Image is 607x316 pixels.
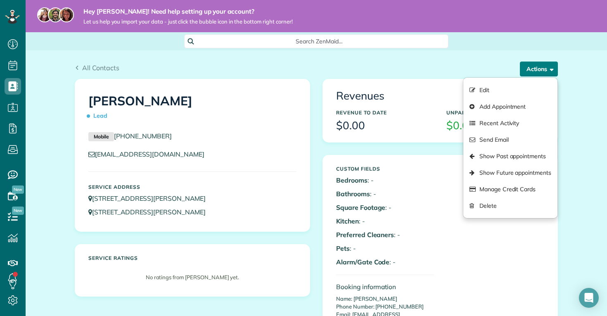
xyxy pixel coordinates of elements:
h5: Revenue to Date [336,110,434,115]
p: : - [336,244,434,253]
a: Edit [463,82,557,98]
strong: Hey [PERSON_NAME]! Need help setting up your account? [83,7,293,16]
a: Show Future appointments [463,164,557,181]
span: Let us help you import your data - just click the bubble icon in the bottom right corner! [83,18,293,25]
a: [STREET_ADDRESS][PERSON_NAME] [88,208,213,216]
b: Kitchen [336,217,359,225]
b: Alarm/Gate Code [336,258,389,266]
p: : - [336,176,434,185]
h4: Booking information [336,283,434,290]
h1: [PERSON_NAME] [88,94,296,123]
span: All Contacts [82,64,119,72]
h5: Service ratings [88,255,296,261]
img: jorge-587dff0eeaa6aab1f244e6dc62b8924c3b6ad411094392a53c71c6c4a576187d.jpg [48,7,63,22]
h3: $0.00 [336,120,434,132]
a: Mobile[PHONE_NUMBER] [88,132,172,140]
a: All Contacts [75,63,119,73]
h5: Service Address [88,184,296,190]
p: : - [336,230,434,240]
h5: Unpaid Balance [446,110,544,115]
a: [EMAIL_ADDRESS][DOMAIN_NAME] [88,150,212,158]
h3: Revenues [336,90,544,102]
p: : - [336,189,434,199]
b: Bedrooms [336,176,368,184]
a: Add Appointment [463,98,557,115]
a: [STREET_ADDRESS][PERSON_NAME] [88,194,213,202]
small: Mobile [88,132,114,141]
a: Manage Credit Cards [463,181,557,197]
p: : - [336,216,434,226]
h3: $0.00 [446,120,544,132]
img: michelle-19f622bdf1676172e81f8f8fba1fb50e276960ebfe0243fe18214015130c80e4.jpg [59,7,74,22]
b: Pets [336,244,350,252]
img: maria-72a9807cf96188c08ef61303f053569d2e2a8a1cde33d635c8a3ac13582a053d.jpg [37,7,52,22]
div: Open Intercom Messenger [579,288,599,308]
button: Actions [520,62,558,76]
a: Show Past appointments [463,148,557,164]
h5: Custom Fields [336,166,434,171]
b: Square Footage [336,203,385,211]
a: Recent Activity [463,115,557,131]
span: New [12,207,24,215]
b: Preferred Cleaners [336,230,394,239]
span: Lead [88,109,111,123]
p: No ratings from [PERSON_NAME] yet. [92,273,292,281]
p: : - [336,203,434,212]
b: Bathrooms [336,190,370,198]
a: Send Email [463,131,557,148]
a: Delete [463,197,557,214]
span: New [12,185,24,194]
p: : - [336,257,434,267]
